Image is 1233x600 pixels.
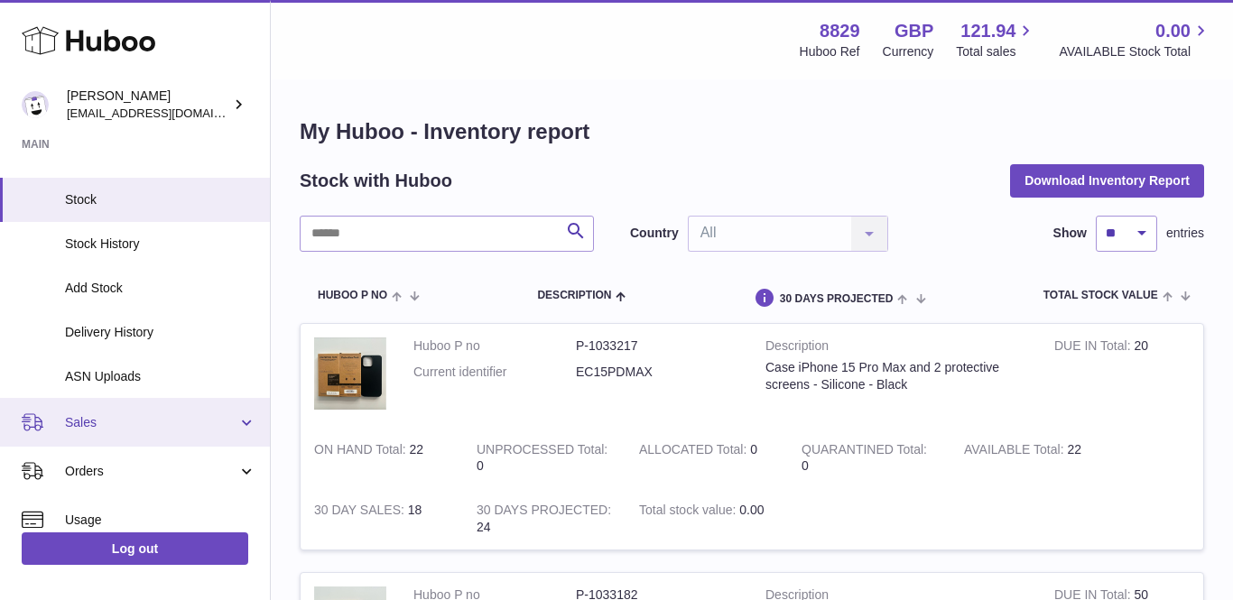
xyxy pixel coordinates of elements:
span: AVAILABLE Stock Total [1059,43,1211,60]
span: Total sales [956,43,1036,60]
div: Huboo Ref [800,43,860,60]
div: Currency [883,43,934,60]
strong: QUARANTINED Total [802,442,927,461]
span: Add Stock [65,280,256,297]
strong: UNPROCESSED Total [477,442,607,461]
span: ASN Uploads [65,368,256,385]
strong: Total stock value [639,503,739,522]
td: 24 [463,488,626,549]
div: Case iPhone 15 Pro Max and 2 protective screens - Silicone - Black [765,359,1027,393]
label: Country [630,225,679,242]
span: entries [1166,225,1204,242]
span: Total stock value [1043,290,1158,301]
span: Usage [65,512,256,529]
a: Log out [22,532,248,565]
strong: AVAILABLE Total [964,442,1067,461]
a: 0.00 AVAILABLE Stock Total [1059,19,1211,60]
dt: Huboo P no [413,337,576,355]
span: 121.94 [960,19,1015,43]
span: Huboo P no [318,290,387,301]
strong: ON HAND Total [314,442,410,461]
span: 0 [802,458,809,473]
span: Description [537,290,611,301]
dd: P-1033217 [576,337,738,355]
span: 30 DAYS PROJECTED [780,293,894,305]
td: 0 [626,428,788,489]
span: Stock History [65,235,256,253]
span: Stock [65,191,256,208]
img: product image [314,337,386,410]
span: Sales [65,414,237,431]
a: 121.94 Total sales [956,19,1036,60]
span: [EMAIL_ADDRESS][DOMAIN_NAME] [67,106,265,120]
span: Delivery History [65,324,256,341]
dd: EC15PDMAX [576,364,738,381]
td: 0 [463,428,626,489]
label: Show [1053,225,1087,242]
button: Download Inventory Report [1010,164,1204,197]
td: 18 [301,488,463,549]
span: 0.00 [1155,19,1191,43]
h1: My Huboo - Inventory report [300,117,1204,146]
img: commandes@kpmatech.com [22,91,49,118]
strong: 30 DAY SALES [314,503,408,522]
strong: ALLOCATED Total [639,442,750,461]
strong: Description [765,337,1027,359]
dt: Current identifier [413,364,576,381]
strong: GBP [895,19,933,43]
td: 22 [950,428,1113,489]
h2: Stock with Huboo [300,169,452,193]
span: Orders [65,463,237,480]
strong: 8829 [820,19,860,43]
td: 22 [301,428,463,489]
strong: 30 DAYS PROJECTED [477,503,611,522]
span: 0.00 [739,503,764,517]
div: [PERSON_NAME] [67,88,229,122]
strong: DUE IN Total [1054,338,1134,357]
td: 20 [1041,324,1203,428]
